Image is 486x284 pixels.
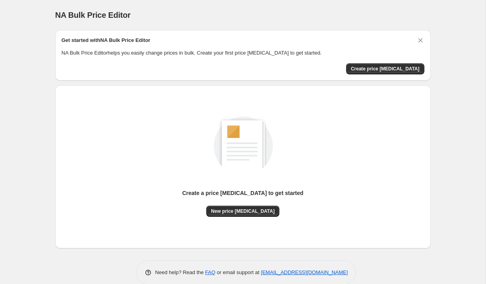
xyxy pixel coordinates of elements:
[55,11,131,19] span: NA Bulk Price Editor
[351,66,420,72] span: Create price [MEDICAL_DATA]
[206,206,279,217] button: New price [MEDICAL_DATA]
[182,189,303,197] p: Create a price [MEDICAL_DATA] to get started
[211,208,275,214] span: New price [MEDICAL_DATA]
[215,269,261,275] span: or email support at
[416,36,424,44] button: Dismiss card
[261,269,348,275] a: [EMAIL_ADDRESS][DOMAIN_NAME]
[155,269,205,275] span: Need help? Read the
[62,49,424,57] p: NA Bulk Price Editor helps you easily change prices in bulk. Create your first price [MEDICAL_DAT...
[205,269,215,275] a: FAQ
[346,63,424,74] button: Create price change job
[62,36,151,44] h2: Get started with NA Bulk Price Editor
